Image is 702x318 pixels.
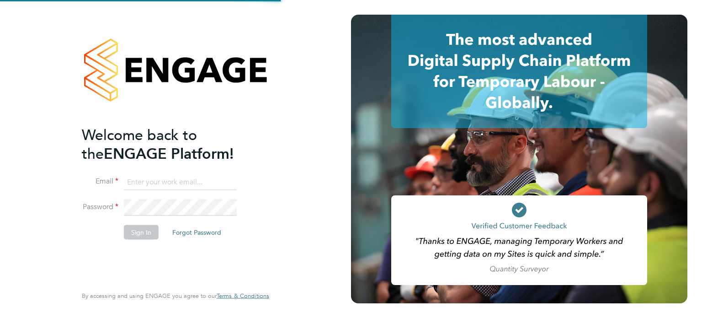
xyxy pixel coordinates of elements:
[124,225,159,240] button: Sign In
[82,125,260,163] h2: ENGAGE Platform!
[82,292,269,300] span: By accessing and using ENGAGE you agree to our
[82,202,118,212] label: Password
[217,292,269,300] a: Terms & Conditions
[165,225,229,240] button: Forgot Password
[82,177,118,186] label: Email
[124,174,237,190] input: Enter your work email...
[82,126,197,162] span: Welcome back to the
[217,292,269,300] span: Terms & Conditions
